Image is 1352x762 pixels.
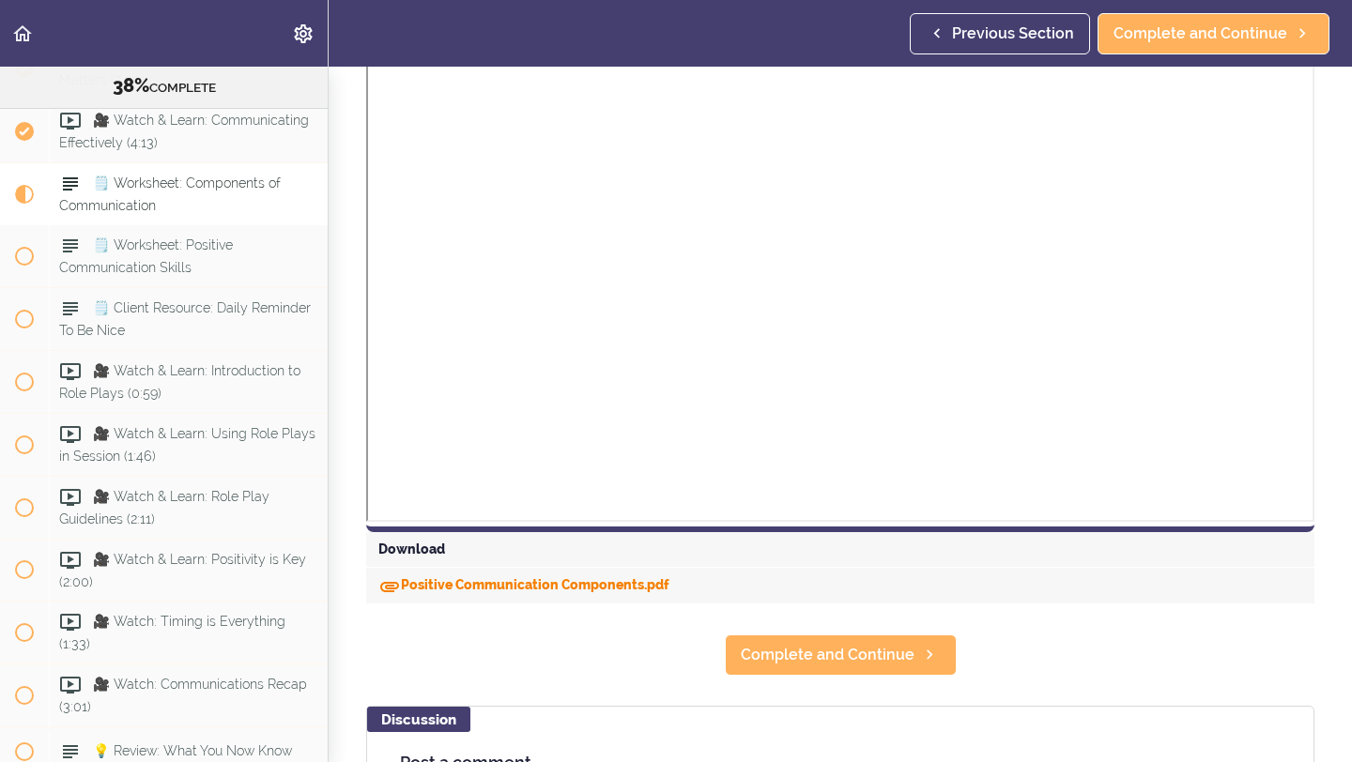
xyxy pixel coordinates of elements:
span: 🗒️ Worksheet: Components of Communication [59,175,281,212]
span: 💡 Review: What You Now Know [93,744,292,759]
div: Discussion [367,707,470,732]
a: Complete and Continue [725,634,957,676]
span: Complete and Continue [1114,23,1287,45]
span: 🎥 Watch & Learn: Communicating Effectively (4:13) [59,113,309,149]
a: Complete and Continue [1098,13,1329,54]
div: COMPLETE [23,74,304,99]
span: 🎥 Watch: Timing is Everything (1:33) [59,615,285,651]
svg: Back to course curriculum [11,23,34,45]
svg: Download [378,575,401,598]
span: Complete and Continue [741,644,914,666]
a: DownloadPositive Communication Components.pdf [378,577,669,592]
span: Previous Section [952,23,1074,45]
span: 🎥 Watch & Learn: Role Play Guidelines (2:11) [59,489,269,526]
span: 🎥 Watch & Learn: Positivity is Key (2:00) [59,552,306,588]
span: 🎥 Watch: Communications Recap (3:01) [59,678,307,714]
span: 🎥 Watch & Learn: Introduction to Role Plays (0:59) [59,363,300,400]
span: 🎥 Watch & Learn: Using Role Plays in Session (1:46) [59,426,315,463]
a: Previous Section [910,13,1090,54]
span: 38% [113,74,149,97]
span: 🗒️ Client Resource: Daily Reminder To Be Nice [59,300,311,337]
svg: Settings Menu [292,23,315,45]
div: Download [366,532,1314,568]
span: 🗒️ Worksheet: Positive Communication Skills [59,237,233,274]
